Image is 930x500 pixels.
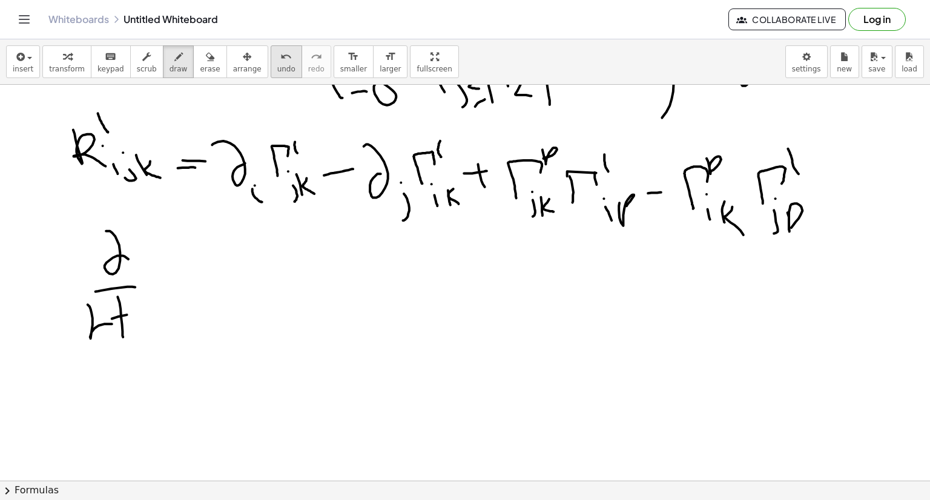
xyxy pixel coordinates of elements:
[308,65,325,73] span: redo
[728,8,846,30] button: Collaborate Live
[233,65,262,73] span: arrange
[739,14,836,25] span: Collaborate Live
[334,45,374,78] button: format_sizesmaller
[848,8,906,31] button: Log in
[226,45,268,78] button: arrange
[130,45,163,78] button: scrub
[417,65,452,73] span: fullscreen
[271,45,302,78] button: undoundo
[49,65,85,73] span: transform
[137,65,157,73] span: scrub
[200,65,220,73] span: erase
[277,65,295,73] span: undo
[902,65,917,73] span: load
[868,65,885,73] span: save
[410,45,458,78] button: fullscreen
[830,45,859,78] button: new
[380,65,401,73] span: larger
[48,13,109,25] a: Whiteboards
[785,45,828,78] button: settings
[340,65,367,73] span: smaller
[311,50,322,64] i: redo
[792,65,821,73] span: settings
[302,45,331,78] button: redoredo
[280,50,292,64] i: undo
[91,45,131,78] button: keyboardkeypad
[837,65,852,73] span: new
[13,65,33,73] span: insert
[895,45,924,78] button: load
[170,65,188,73] span: draw
[373,45,407,78] button: format_sizelarger
[163,45,194,78] button: draw
[384,50,396,64] i: format_size
[97,65,124,73] span: keypad
[42,45,91,78] button: transform
[862,45,892,78] button: save
[105,50,116,64] i: keyboard
[15,10,34,29] button: Toggle navigation
[6,45,40,78] button: insert
[193,45,226,78] button: erase
[348,50,359,64] i: format_size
